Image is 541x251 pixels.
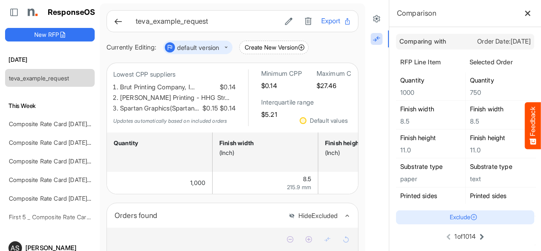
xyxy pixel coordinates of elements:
[400,146,461,154] h5: 11.0
[325,149,414,157] div: (Inch)
[400,134,461,142] h6: Finish height
[470,163,532,171] h6: Substrate type
[400,118,461,125] h5: 8.5
[400,175,461,182] h5: paper
[120,82,235,93] li: Brut Printing Company, I…
[470,146,532,154] h5: 11.0
[25,245,91,251] div: [PERSON_NAME]
[218,103,235,114] span: $0.14
[9,74,69,82] a: teva_example_request
[400,163,461,171] h6: Substrate type
[115,210,282,221] div: Orders found
[9,157,147,165] a: Composite Rate Card [DATE] mapping test_deleted
[282,16,295,27] button: Edit
[219,139,309,147] div: Finish width
[136,18,276,25] h6: teva_example_request
[470,118,532,125] h5: 8.5
[400,105,461,113] h6: Finish width
[470,89,532,96] h5: 750
[239,41,309,54] button: Create New Version
[397,7,437,19] h6: Comparison
[9,120,109,127] a: Composite Rate Card [DATE]_smaller
[5,101,95,110] h6: This Week
[113,118,227,124] em: Updates automatically based on included orders
[470,134,532,142] h6: Finish height
[261,69,302,78] h6: Minimum CPP
[400,192,461,200] h6: Printed sides
[400,58,441,66] span: RFP Line Item
[400,89,461,96] h5: 1000
[310,118,348,124] div: Default values
[470,175,532,182] h5: text
[396,210,534,224] button: Exclude
[400,76,461,85] h6: Quantity
[5,28,95,41] button: New RFP
[9,195,109,202] a: Composite Rate Card [DATE]_smaller
[470,76,532,85] h6: Quantity
[321,16,351,27] button: Export
[201,103,218,114] span: $0.15
[454,232,475,242] div: 1 of 1014
[120,93,235,103] li: [PERSON_NAME] Printing - HHG Str…
[470,58,513,66] span: Selected Order
[107,172,213,194] td: 1000 is template cell Column Header httpsnorthellcomontologiesmapping-rulesorderhasquantity
[261,111,314,118] h5: $5.21
[303,175,311,182] span: 8.5
[113,69,235,80] p: Lowest CPP suppliers
[48,8,96,17] h1: ResponseOS
[302,16,314,27] button: Delete
[9,139,109,146] a: Composite Rate Card [DATE]_smaller
[289,212,338,220] button: HideExcluded
[23,4,40,21] img: Northell
[325,139,414,147] div: Finish height
[9,176,109,183] a: Composite Rate Card [DATE]_smaller
[114,139,203,147] div: Quantity
[9,213,110,221] a: First 5 _ Composite Rate Card [DATE]
[261,98,314,107] h6: Interquartile range
[5,55,95,64] h6: [DATE]
[219,149,309,157] div: (Inch)
[107,42,156,53] div: Currently Editing:
[218,82,235,93] span: $0.14
[477,36,531,47] span: Order Date: [DATE]
[318,172,424,194] td: 11 is template cell Column Header httpsnorthellcomontologiesmapping-rulesmeasurementhasfinishsize...
[261,82,302,89] h5: $0.14
[399,36,446,47] span: Comparing with
[190,179,205,186] span: 1,000
[470,192,532,200] h6: Printed sides
[287,184,311,190] span: 215.9 mm
[213,172,318,194] td: 8.5 is template cell Column Header httpsnorthellcomontologiesmapping-rulesmeasurementhasfinishsiz...
[120,103,235,114] li: Spartan Graphics(Spartan…
[317,69,359,78] h6: Maximum CPP
[525,102,541,149] button: Feedback
[317,82,359,89] h5: $27.46
[470,105,532,113] h6: Finish width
